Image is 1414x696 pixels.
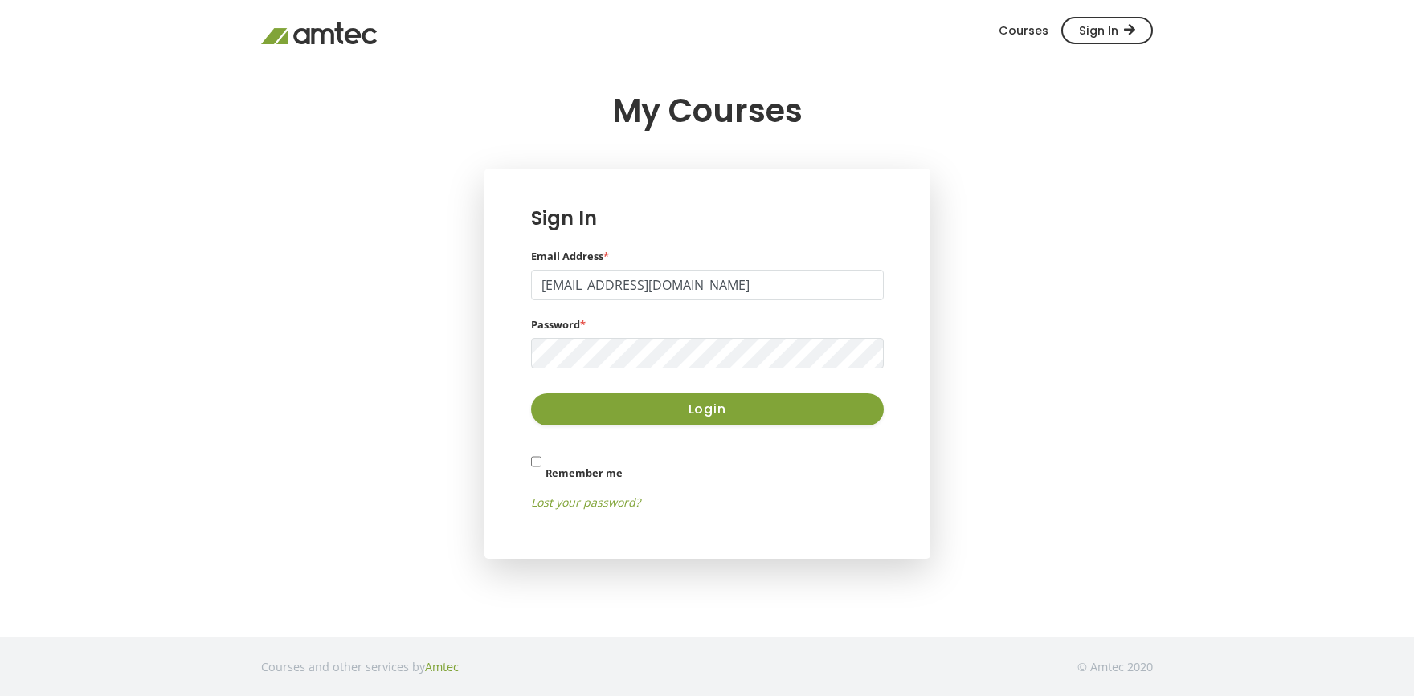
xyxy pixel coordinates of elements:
[531,251,609,262] label: Email Address
[261,21,377,44] a: Amtec Dashboard
[1061,22,1153,39] a: Sign In
[531,320,586,330] label: Password
[1061,17,1153,44] span: Sign In
[261,657,459,677] p: Courses and other services by
[531,393,884,425] button: Login
[261,22,377,45] img: Amtec Logo
[531,495,640,510] a: Lost your password?
[523,207,892,238] h4: Sign In
[546,466,623,480] label: Remember me
[261,92,1153,130] h1: My Courses
[425,659,459,674] a: Amtec
[1077,657,1153,677] p: © Amtec 2020
[999,22,1048,39] a: Courses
